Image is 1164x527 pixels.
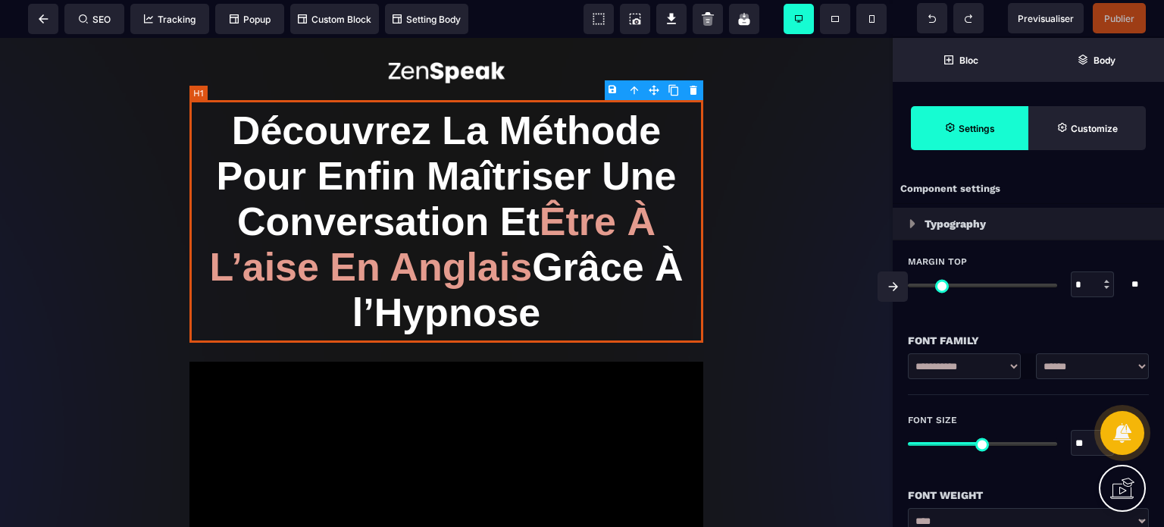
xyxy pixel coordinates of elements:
span: Font Size [908,414,957,426]
span: Publier [1104,13,1134,24]
p: Sélectionnez une date et une heure [30,410,483,428]
span: Prénom [30,230,70,242]
strong: Settings [959,123,995,134]
div: Font Weight [908,486,1149,504]
h1: Découvrez La Méthode Pour Enfin Maîtriser Une Conversation Et Grâce À l’Hypnose [189,62,703,305]
span: Open Layer Manager [1028,38,1164,82]
p: En saisissant des informations, j'accepte les [30,292,483,319]
p: Réservez votre appel [320,45,444,63]
span: Numéro de téléphone [30,165,144,177]
span: Être À L’aise En Anglais [209,162,666,251]
span: Custom Block [298,14,371,25]
span: SEO [79,14,111,25]
span: Preview [1008,3,1084,33]
p: Typography [925,215,986,233]
div: Component settings [893,174,1164,204]
span: Setting Body [393,14,461,25]
p: Remplissez le formulaire [99,45,249,63]
span: Previsualiser [1018,13,1074,24]
span: & [350,293,357,304]
p: Powered by [180,436,234,448]
img: loading [909,219,915,228]
span: Open Style Manager [1028,106,1146,150]
p: GetSkills - Présentation Formation Anglais sous hypnose [30,96,455,118]
a: Powered by [180,435,334,449]
span: Tracking [144,14,196,25]
strong: Customize [1071,123,1118,134]
strong: Body [1094,55,1115,66]
img: adf03937b17c6f48210a28371234eee9_logo_zenspeak.png [371,11,522,59]
p: Apprenez l'anglais autrement grace à notre méthode unique [30,131,479,146]
span: View components [584,4,614,34]
a: Conditions générales [247,293,346,304]
span: Settings [911,106,1028,150]
span: Popup [230,14,271,25]
div: Font Family [908,331,1149,350]
div: 1 [79,48,83,60]
span: Screenshot [620,4,650,34]
span: Margin Top [908,256,967,268]
div: 2 [299,48,306,60]
div: France: + 33 [34,188,64,212]
span: Nom de famille [263,230,343,242]
strong: Bloc [959,55,978,66]
span: Open Blocks [893,38,1028,82]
